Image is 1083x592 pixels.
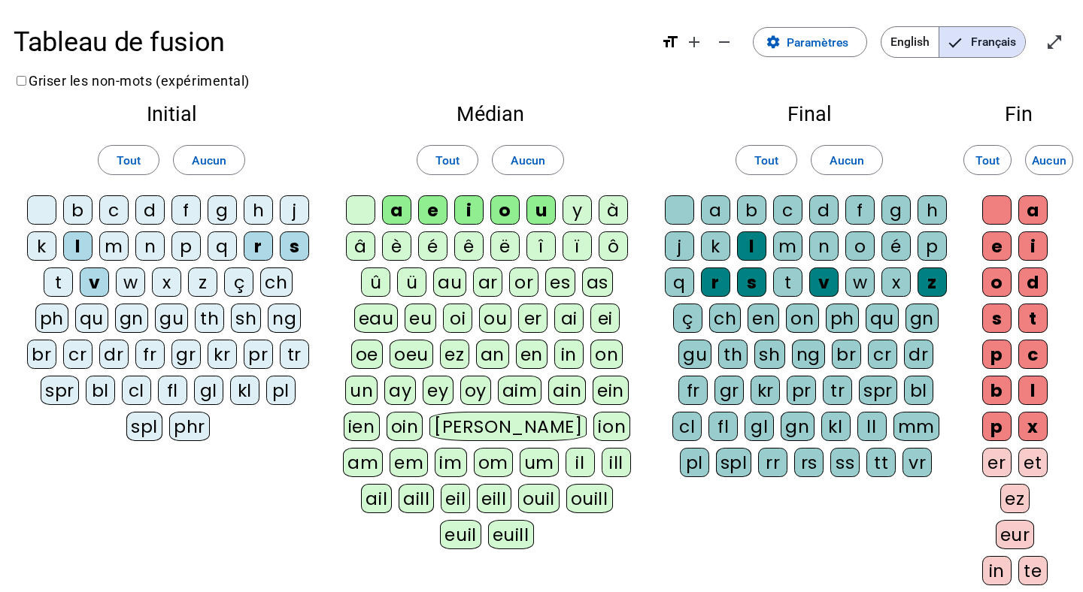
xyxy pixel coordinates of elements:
[599,231,628,261] div: ô
[27,340,56,369] div: br
[115,304,148,333] div: gn
[715,33,733,51] mat-icon: remove
[665,267,694,297] div: q
[868,340,897,369] div: cr
[866,304,899,333] div: qu
[745,412,774,441] div: gl
[477,484,511,513] div: eill
[982,556,1012,585] div: in
[429,412,587,441] div: [PERSON_NAME]
[405,304,436,333] div: eu
[399,484,434,513] div: aill
[460,376,491,405] div: oy
[440,520,481,549] div: euil
[701,195,730,225] div: a
[511,150,545,171] span: Aucun
[680,448,709,477] div: pl
[939,27,1025,57] span: Français
[390,340,433,369] div: oeu
[280,231,309,261] div: s
[1018,340,1048,369] div: c
[982,231,1012,261] div: e
[382,231,411,261] div: è
[811,145,883,175] button: Aucun
[135,195,165,225] div: d
[599,195,628,225] div: à
[566,484,613,513] div: ouill
[548,376,586,405] div: ain
[582,267,613,297] div: as
[809,195,839,225] div: d
[1018,231,1048,261] div: i
[787,376,816,405] div: pr
[1018,448,1048,477] div: et
[602,448,631,477] div: ill
[351,340,383,369] div: oe
[384,376,416,405] div: ay
[99,231,129,261] div: m
[982,267,1012,297] div: o
[554,340,584,369] div: in
[473,267,502,297] div: ar
[672,412,702,441] div: cl
[1018,412,1048,441] div: x
[63,231,93,261] div: l
[361,267,390,297] div: û
[492,145,564,175] button: Aucun
[488,520,534,549] div: euill
[773,195,802,225] div: c
[280,340,309,369] div: tr
[1018,556,1048,585] div: te
[268,304,301,333] div: ng
[826,304,859,333] div: ph
[135,340,165,369] div: fr
[918,195,947,225] div: h
[881,267,911,297] div: x
[590,304,620,333] div: ei
[881,26,1026,58] mat-button-toggle-group: Language selection
[490,231,520,261] div: ë
[244,195,273,225] div: h
[1018,267,1048,297] div: d
[440,340,469,369] div: ez
[418,195,447,225] div: e
[171,340,201,369] div: gr
[526,231,556,261] div: î
[794,448,824,477] div: rs
[1025,145,1073,175] button: Aucun
[433,267,466,297] div: au
[563,195,592,225] div: y
[590,340,623,369] div: on
[981,104,1056,125] h2: Fin
[441,484,470,513] div: eil
[155,304,188,333] div: gu
[169,412,210,441] div: phr
[773,267,802,297] div: t
[152,267,181,297] div: x
[866,448,896,477] div: tt
[1000,484,1030,513] div: ez
[230,376,259,405] div: kl
[122,376,151,405] div: cl
[490,195,520,225] div: o
[701,231,730,261] div: k
[244,340,273,369] div: pr
[397,267,426,297] div: ü
[678,376,708,405] div: fr
[766,35,781,50] mat-icon: settings
[417,145,478,175] button: Tout
[830,150,864,171] span: Aucun
[982,412,1012,441] div: p
[845,231,875,261] div: o
[135,231,165,261] div: n
[904,340,933,369] div: dr
[260,267,292,297] div: ch
[545,267,575,297] div: es
[902,448,932,477] div: vr
[27,104,316,125] h2: Initial
[881,195,911,225] div: g
[117,150,141,171] span: Tout
[44,267,73,297] div: t
[86,376,115,405] div: bl
[208,195,237,225] div: g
